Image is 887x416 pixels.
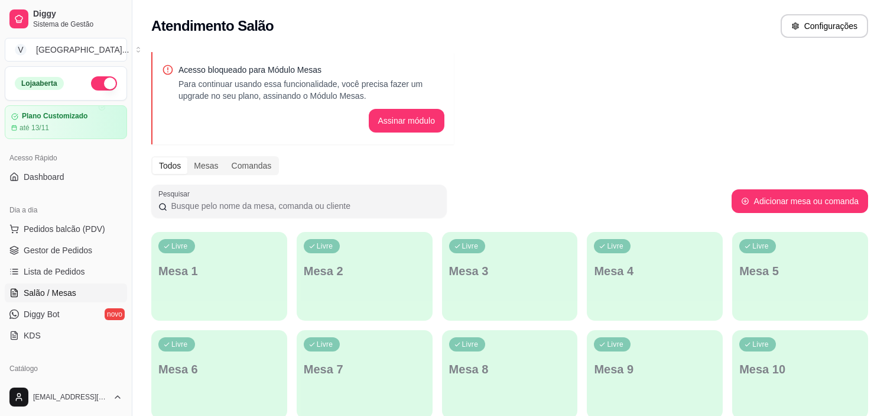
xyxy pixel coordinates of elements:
[594,361,716,378] p: Mesa 9
[24,223,105,235] span: Pedidos balcão (PDV)
[732,189,868,213] button: Adicionar mesa ou comanda
[739,361,861,378] p: Mesa 10
[317,340,333,349] p: Livre
[151,17,274,36] h2: Atendimento Salão
[304,263,425,279] p: Mesa 2
[5,305,127,324] a: Diggy Botnovo
[5,5,127,33] a: DiggySistema de Gestão
[91,76,117,91] button: Alterar Status
[5,283,127,302] a: Salão / Mesas
[24,308,60,320] span: Diggy Bot
[171,241,188,251] p: Livre
[752,241,769,251] p: Livre
[20,123,49,133] article: até 13/11
[607,340,623,349] p: Livre
[607,241,623,251] p: Livre
[5,105,127,139] a: Plano Customizadoaté 13/11
[24,171,64,183] span: Dashboard
[5,359,127,378] div: Catálogo
[24,287,76,299] span: Salão / Mesas
[739,263,861,279] p: Mesa 5
[369,109,445,133] button: Assinar módulo
[5,326,127,345] a: KDS
[587,232,723,321] button: LivreMesa 4
[5,383,127,411] button: [EMAIL_ADDRESS][DOMAIN_NAME]
[297,232,433,321] button: LivreMesa 2
[36,44,129,56] div: [GEOGRAPHIC_DATA] ...
[22,112,87,121] article: Plano Customizado
[187,157,225,174] div: Mesas
[317,241,333,251] p: Livre
[5,241,127,260] a: Gestor de Pedidos
[449,361,571,378] p: Mesa 8
[15,77,64,90] div: Loja aberta
[442,232,578,321] button: LivreMesa 3
[24,330,41,341] span: KDS
[151,232,287,321] button: LivreMesa 1
[781,14,868,38] button: Configurações
[5,262,127,281] a: Lista de Pedidos
[24,266,85,278] span: Lista de Pedidos
[152,157,187,174] div: Todos
[462,241,479,251] p: Livre
[449,263,571,279] p: Mesa 3
[33,392,108,402] span: [EMAIL_ADDRESS][DOMAIN_NAME]
[24,244,92,256] span: Gestor de Pedidos
[158,361,280,378] p: Mesa 6
[158,263,280,279] p: Mesa 1
[158,189,194,199] label: Pesquisar
[5,220,127,238] button: Pedidos balcão (PDV)
[732,232,868,321] button: LivreMesa 5
[15,44,27,56] span: V
[167,200,440,212] input: Pesquisar
[752,340,769,349] p: Livre
[225,157,278,174] div: Comandas
[33,9,122,20] span: Diggy
[5,201,127,220] div: Dia a dia
[594,263,716,279] p: Mesa 4
[178,64,444,76] p: Acesso bloqueado para Módulo Mesas
[5,167,127,186] a: Dashboard
[33,20,122,29] span: Sistema de Gestão
[5,38,127,62] button: Select a team
[5,149,127,167] div: Acesso Rápido
[304,361,425,378] p: Mesa 7
[462,340,479,349] p: Livre
[178,78,444,102] p: Para continuar usando essa funcionalidade, você precisa fazer um upgrade no seu plano, assinando ...
[171,340,188,349] p: Livre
